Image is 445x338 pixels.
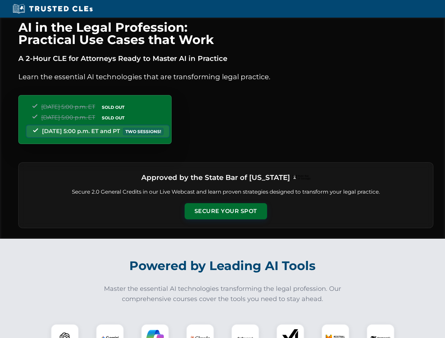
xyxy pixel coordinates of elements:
[185,203,267,219] button: Secure Your Spot
[18,71,433,82] p: Learn the essential AI technologies that are transforming legal practice.
[27,254,418,278] h2: Powered by Leading AI Tools
[18,21,433,46] h1: AI in the Legal Profession: Practical Use Cases that Work
[11,4,95,14] img: Trusted CLEs
[99,114,127,121] span: SOLD OUT
[41,104,95,110] span: [DATE] 5:00 p.m. ET
[18,53,433,64] p: A 2-Hour CLE for Attorneys Ready to Master AI in Practice
[99,104,127,111] span: SOLD OUT
[99,284,346,304] p: Master the essential AI technologies transforming the legal profession. Our comprehensive courses...
[293,175,310,180] img: Logo
[27,188,425,196] p: Secure 2.0 General Credits in our Live Webcast and learn proven strategies designed to transform ...
[141,171,290,184] h3: Approved by the State Bar of [US_STATE]
[41,114,95,121] span: [DATE] 5:00 p.m. ET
